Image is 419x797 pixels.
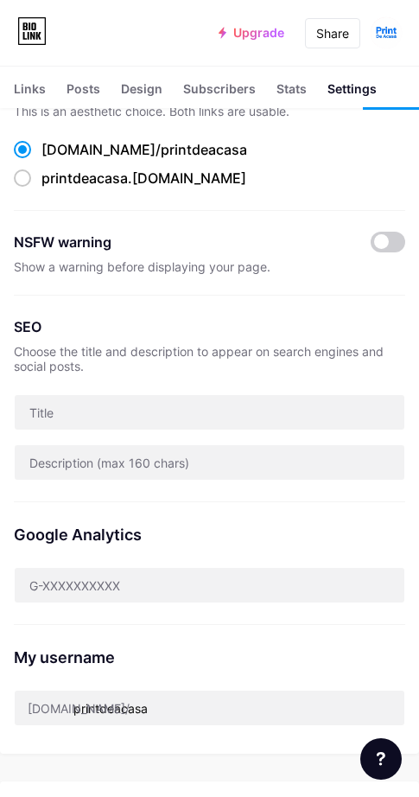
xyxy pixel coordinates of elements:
[67,80,100,108] div: Posts
[276,80,307,108] div: Stats
[15,395,404,430] input: Title
[14,232,350,252] div: NSFW warning
[161,141,247,158] span: printdeacasa
[14,259,405,274] div: Show a warning before displaying your page.
[41,169,128,187] span: printdeacasa
[183,80,256,108] div: Subscribers
[41,139,247,160] div: [DOMAIN_NAME]/
[219,26,284,40] a: Upgrade
[14,523,405,546] div: Google Analytics
[370,16,403,49] img: printdeacasa
[15,568,404,603] input: G-XXXXXXXXXX
[14,80,46,108] div: Links
[327,80,377,108] div: Settings
[41,168,246,188] div: .[DOMAIN_NAME]
[15,691,404,725] input: username
[14,316,405,337] div: SEO
[121,80,162,108] div: Design
[15,445,404,480] input: Description (max 160 chars)
[14,344,405,373] div: Choose the title and description to appear on search engines and social posts.
[316,24,349,42] div: Share
[14,646,405,669] div: My username
[28,699,130,717] div: [DOMAIN_NAME]/
[14,104,405,118] div: This is an aesthetic choice. Both links are usable.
